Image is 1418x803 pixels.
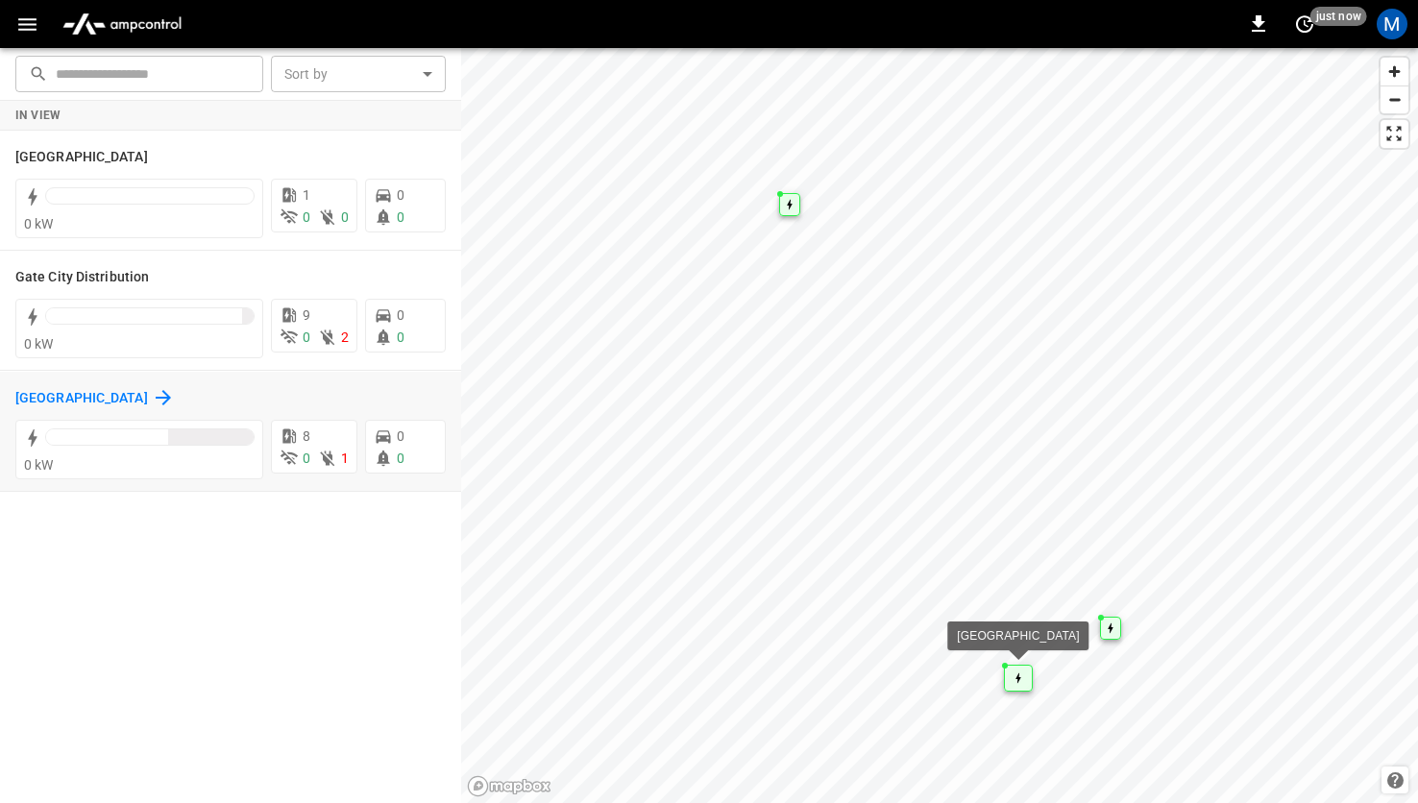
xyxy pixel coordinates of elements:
span: 0 [397,428,404,444]
a: Mapbox homepage [467,775,551,797]
h6: Huntington Beach [15,388,148,409]
span: 0 [341,209,349,225]
div: Map marker [1100,617,1121,640]
h6: Fresno [15,147,148,168]
span: 0 [397,307,404,323]
span: 0 kW [24,216,54,231]
span: 2 [341,329,349,345]
span: 0 [397,450,404,466]
button: set refresh interval [1289,9,1320,39]
span: 1 [303,187,310,203]
div: profile-icon [1377,9,1407,39]
span: 1 [341,450,349,466]
strong: In View [15,109,61,122]
h6: Gate City Distribution [15,267,149,288]
span: just now [1310,7,1367,26]
span: 8 [303,428,310,444]
button: Zoom in [1381,58,1408,85]
span: 0 [397,329,404,345]
span: 0 [303,209,310,225]
span: 0 [397,187,404,203]
span: 0 [397,209,404,225]
span: 9 [303,307,310,323]
div: Map marker [1004,665,1033,692]
button: Zoom out [1381,85,1408,113]
span: 0 [303,450,310,466]
div: Map marker [779,193,800,216]
canvas: Map [461,48,1418,803]
span: 0 kW [24,336,54,352]
img: ampcontrol.io logo [55,6,189,42]
span: 0 kW [24,457,54,473]
div: [GEOGRAPHIC_DATA] [957,626,1079,645]
span: 0 [303,329,310,345]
